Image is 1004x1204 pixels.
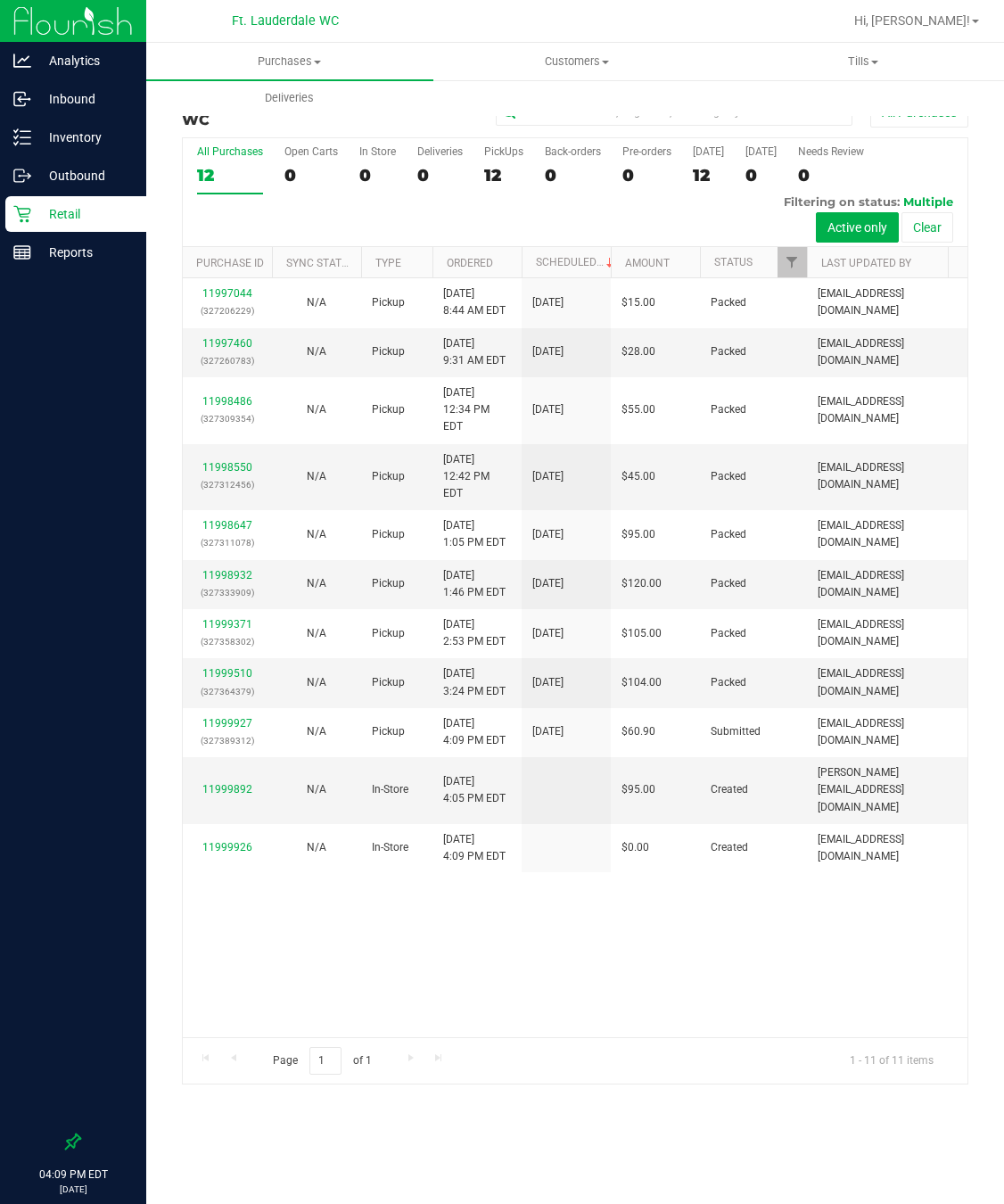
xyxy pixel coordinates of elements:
div: Open Carts [284,145,338,158]
span: Packed [711,526,746,543]
span: 1 - 11 of 11 items [835,1047,948,1074]
button: N/A [307,343,326,360]
p: (327260783) [193,352,261,369]
span: Created [711,839,748,856]
span: [EMAIL_ADDRESS][DOMAIN_NAME] [818,335,975,369]
a: 11999927 [202,717,252,730]
span: $55.00 [621,401,655,418]
div: [DATE] [745,145,777,158]
p: (327206229) [193,302,261,319]
button: N/A [307,781,326,798]
span: Not Applicable [307,577,326,590]
span: Not Applicable [307,841,326,854]
span: [EMAIL_ADDRESS][DOMAIN_NAME] [818,285,975,319]
a: 11998486 [202,395,252,408]
p: 04:09 PM EDT [8,1167,138,1183]
span: In-Store [372,781,408,798]
span: $120.00 [621,575,662,592]
span: Pickup [372,625,405,642]
p: (327358302) [193,633,261,650]
button: N/A [307,723,326,740]
span: $104.00 [621,674,662,691]
button: Clear [901,212,953,243]
a: 11997044 [202,287,252,300]
span: [EMAIL_ADDRESS][DOMAIN_NAME] [818,616,975,650]
span: $15.00 [621,294,655,311]
inline-svg: Inventory [13,128,31,146]
a: Type [375,257,401,269]
button: N/A [307,468,326,485]
span: [DATE] 4:09 PM EDT [443,715,506,749]
span: Deliveries [241,90,338,106]
div: 12 [484,165,523,186]
a: 11999926 [202,841,252,854]
span: Not Applicable [307,296,326,309]
span: Filtering on status: [784,194,900,209]
span: Pickup [372,294,405,311]
div: 0 [417,165,463,186]
span: [DATE] [532,343,564,360]
a: Purchase ID [196,257,264,269]
span: [DATE] 3:24 PM EDT [443,665,506,699]
span: Pickup [372,674,405,691]
span: [DATE] 4:09 PM EDT [443,831,506,865]
a: 11997460 [202,337,252,350]
span: [EMAIL_ADDRESS][DOMAIN_NAME] [818,831,975,865]
p: (327333909) [193,584,261,601]
p: (327364379) [193,683,261,700]
span: [DATE] [532,575,564,592]
a: 11998647 [202,519,252,532]
div: All Purchases [197,145,263,158]
a: Scheduled [536,256,617,268]
span: Page of 1 [258,1047,386,1075]
span: Customers [434,54,720,70]
span: Pickup [372,526,405,543]
span: Pickup [372,401,405,418]
span: $95.00 [621,781,655,798]
a: Status [714,256,753,268]
div: 0 [545,165,601,186]
a: Purchases [146,43,433,80]
span: Not Applicable [307,528,326,540]
span: Packed [711,575,746,592]
span: Not Applicable [307,345,326,358]
span: $28.00 [621,343,655,360]
a: Sync Status [286,257,355,269]
inline-svg: Inbound [13,90,31,108]
span: [DATE] [532,723,564,740]
input: 1 [309,1047,342,1075]
button: N/A [307,575,326,592]
button: N/A [307,294,326,311]
a: Amount [625,257,670,269]
div: In Store [359,145,396,158]
a: Deliveries [146,79,433,117]
span: Ft. Lauderdale WC [232,13,339,29]
button: Active only [816,212,899,243]
span: Packed [711,343,746,360]
span: Purchases [146,54,433,70]
div: Pre-orders [622,145,671,158]
p: Analytics [31,50,138,71]
span: Packed [711,468,746,485]
button: N/A [307,839,326,856]
a: 11999892 [202,783,252,796]
span: Not Applicable [307,403,326,416]
span: Not Applicable [307,783,326,796]
span: $105.00 [621,625,662,642]
a: Last Updated By [821,257,911,269]
div: 0 [359,165,396,186]
span: [DATE] [532,526,564,543]
span: [EMAIL_ADDRESS][DOMAIN_NAME] [818,665,975,699]
span: [DATE] 8:44 AM EDT [443,285,506,319]
span: Submitted [711,723,761,740]
p: (327312456) [193,476,261,493]
span: [DATE] [532,401,564,418]
div: 0 [284,165,338,186]
label: Pin the sidebar to full width on large screens [64,1133,82,1150]
inline-svg: Retail [13,205,31,223]
a: 11998550 [202,461,252,474]
div: 0 [745,165,777,186]
div: Back-orders [545,145,601,158]
span: $45.00 [621,468,655,485]
div: Deliveries [417,145,463,158]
